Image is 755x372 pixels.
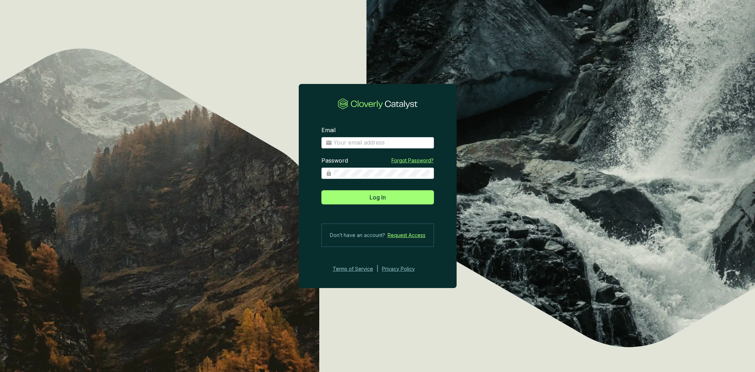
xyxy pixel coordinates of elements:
[333,139,430,147] input: Email
[377,265,378,273] div: |
[321,157,348,165] label: Password
[391,157,434,164] a: Forgot Password?
[382,265,424,273] a: Privacy Policy
[370,193,386,202] span: Log In
[388,231,425,239] a: Request Access
[331,265,373,273] a: Terms of Service
[321,190,434,204] button: Log In
[321,126,336,134] label: Email
[330,231,385,239] span: Don’t have an account?
[333,169,430,177] input: Password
